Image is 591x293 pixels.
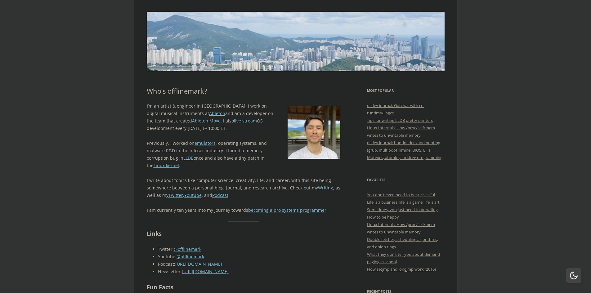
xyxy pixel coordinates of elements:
[192,118,221,124] a: Ableton Move
[195,140,216,146] a: emulators
[248,207,326,213] a: becoming a pro systems programmer
[318,185,333,191] a: Writing
[184,192,202,198] a: Youtube
[147,140,341,169] p: Previously, I worked on , operating systems, and malware R&D in the infosec industry. I found a m...
[158,260,341,268] li: Podcast:
[147,102,341,132] p: I’m an artist & engineer in [GEOGRAPHIC_DATA]. I work on digital musical instruments at and am a ...
[158,253,341,260] li: Youtube:
[174,246,201,252] a: @offlinemark
[177,254,204,260] a: @offlinemark
[147,283,341,292] h2: Fun Facts
[182,269,229,274] a: [URL][DOMAIN_NAME]
[367,207,438,212] a: Sometimes, you just need to be willing
[367,140,440,153] a: osdev journal: bootloaders and booting (grub, multiboot, limine, BIOS, EFI)
[147,206,341,214] p: I am currently ten years into my journey towards .
[212,192,228,198] a: Podcast
[367,237,438,250] a: Double fetches, scheduling algorithms, and onion rings
[367,125,435,138] a: Linux Internals: How /proc/self/mem writes to unwritable memory
[209,110,225,116] a: Ableton
[367,155,442,160] a: Mutexes, atomics, lockfree programming
[367,214,399,220] a: How to be happy
[147,87,341,95] h1: Who’s offlinemark?
[183,155,194,161] a: LLDB
[154,162,179,168] a: Linux kernel
[367,192,435,198] a: You don’t even need to be successful
[168,192,183,198] a: Twitter
[367,199,440,205] a: Life is a business; life is a game; life is art
[234,118,257,124] a: live stream
[147,229,341,238] h2: Links
[147,12,445,71] img: offlinemark
[147,177,341,199] p: I write about topics like computer science, creativity, life, and career, with this site being so...
[367,118,433,123] a: Tips for writing LLDB pretty printers
[158,246,341,253] li: Twitter:
[175,261,222,267] a: [URL][DOMAIN_NAME]
[367,222,435,235] a: Linux Internals: How /proc/self/mem writes to unwritable memory
[367,266,436,272] a: How setjmp and longjmp work (2016)
[367,87,445,94] h3: Most Popular
[158,268,341,275] li: Newsletter:
[367,176,445,184] h3: Favorites
[367,251,440,264] a: What they don’t tell you about demand paging in school
[367,103,424,116] a: osdev journal: Gotchas with cc-runtime/libgcc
